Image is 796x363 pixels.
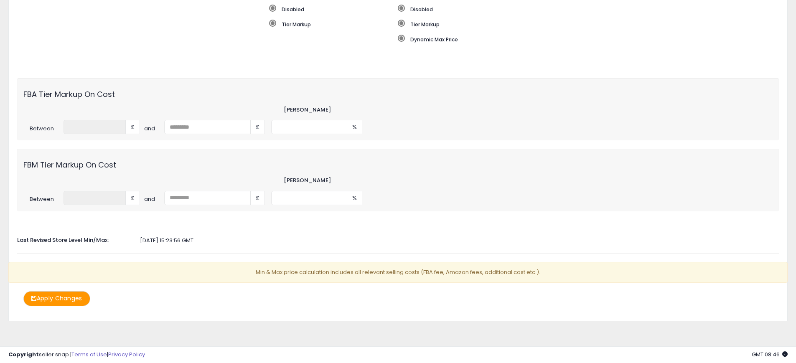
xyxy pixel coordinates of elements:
div: [DATE] 15:23:56 GMT [11,237,785,245]
span: and [144,195,164,203]
p: Min & Max price calculation includes all relevant selling costs (FBA fee, Amazon fees, additional... [8,262,788,283]
button: Apply Changes [23,291,90,306]
label: Disabled [269,5,398,13]
label: Tier Markup [398,20,656,28]
label: [PERSON_NAME] [284,106,331,114]
label: Last Revised Store Level Min/Max: [11,234,140,244]
span: % [347,191,362,205]
span: and [144,125,164,133]
span: £ [251,120,265,134]
span: Between [23,125,64,133]
a: Terms of Use [71,350,107,358]
label: Dynamic Max Price [398,35,656,43]
span: £ [126,120,140,134]
label: Disabled [398,5,656,13]
span: % [347,120,362,134]
div: seller snap | | [8,351,145,359]
label: FBA Tier Markup On Cost [17,84,144,100]
span: 2025-09-11 08:46 GMT [752,350,788,358]
label: [PERSON_NAME] [284,177,331,185]
label: FBM Tier Markup On Cost [17,155,144,170]
span: £ [251,191,265,205]
a: Privacy Policy [108,350,145,358]
span: Between [23,195,64,203]
span: £ [126,191,140,205]
label: Tier Markup [269,20,398,28]
strong: Copyright [8,350,39,358]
